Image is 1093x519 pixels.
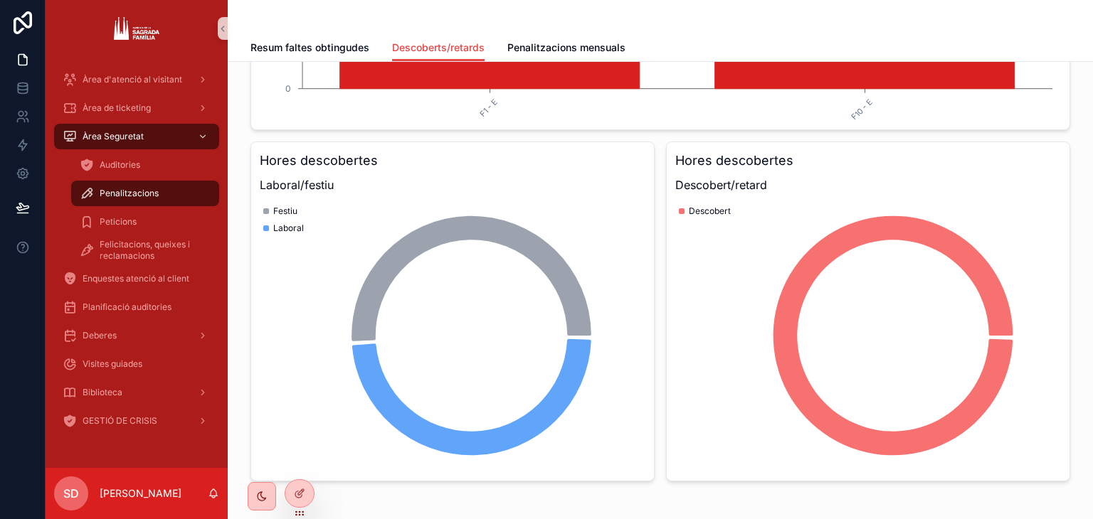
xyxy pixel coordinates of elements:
[675,151,1061,171] h3: Hores descobertes
[54,351,219,377] a: Visites guiades
[54,67,219,92] a: Àrea d'atenció al visitant
[675,176,1061,193] span: Descobert/retard
[260,199,645,472] div: chart
[54,266,219,291] a: Enquestes atenció al client
[54,408,219,434] a: GESTIÓ DE CRISIS
[83,102,151,114] span: Àrea de ticketing
[285,83,291,94] tspan: 0
[100,486,181,501] p: [PERSON_NAME]
[507,41,625,55] span: Penalitzacions mensuals
[273,223,304,234] span: Laboral
[100,216,137,228] span: Peticions
[83,301,171,313] span: Planificació auditories
[83,273,189,284] span: Enquestes atenció al client
[54,323,219,348] a: Deberes
[250,41,369,55] span: Resum faltes obtingudes
[63,485,79,502] span: SD
[71,209,219,235] a: Peticions
[83,74,182,85] span: Àrea d'atenció al visitant
[83,387,122,398] span: Biblioteca
[54,294,219,320] a: Planificació auditories
[83,358,142,370] span: Visites guiades
[54,124,219,149] a: Àrea Seguretat
[100,239,205,262] span: Felicitacions, queixes i reclamacions
[260,176,645,193] span: Laboral/festiu
[114,17,159,40] img: App logo
[54,380,219,405] a: Biblioteca
[100,159,140,171] span: Auditories
[46,57,228,452] div: scrollable content
[83,415,157,427] span: GESTIÓ DE CRISIS
[83,131,144,142] span: Àrea Seguretat
[392,35,485,62] a: Descoberts/retards
[71,181,219,206] a: Penalitzacions
[250,35,369,63] a: Resum faltes obtingudes
[260,151,645,171] h3: Hores descobertes
[100,188,159,199] span: Penalitzacions
[392,41,485,55] span: Descoberts/retards
[507,35,625,63] a: Penalitzacions mensuals
[850,97,875,122] text: F10 - E
[71,237,219,263] a: Felicitacions, queixes i reclamacions
[273,205,297,217] span: Festiu
[689,205,731,217] span: Descobert
[54,95,219,121] a: Àrea de ticketing
[83,330,117,341] span: Deberes
[71,152,219,178] a: Auditories
[478,97,500,118] text: F1 - E
[675,199,1061,472] div: chart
